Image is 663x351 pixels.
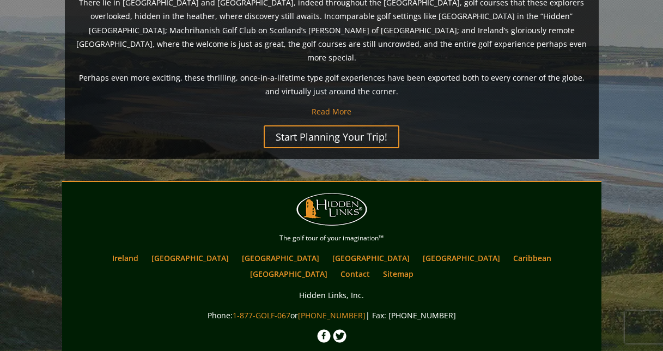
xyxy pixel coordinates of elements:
[264,125,399,148] a: Start Planning Your Trip!
[65,232,599,244] p: The golf tour of your imagination™
[65,288,599,302] p: Hidden Links, Inc.
[335,266,375,282] a: Contact
[333,329,346,343] img: Twitter
[327,250,415,266] a: [GEOGRAPHIC_DATA]
[378,266,419,282] a: Sitemap
[76,71,588,98] p: Perhaps even more exciting, these thrilling, once-in-a-lifetime type golf experiences have been e...
[417,250,506,266] a: [GEOGRAPHIC_DATA]
[317,329,331,343] img: Facebook
[65,308,599,322] p: Phone: or | Fax: [PHONE_NUMBER]
[298,310,366,320] a: [PHONE_NUMBER]
[508,250,557,266] a: Caribbean
[233,310,290,320] a: 1-877-GOLF-067
[236,250,325,266] a: [GEOGRAPHIC_DATA]
[107,250,144,266] a: Ireland
[245,266,333,282] a: [GEOGRAPHIC_DATA]
[312,106,351,117] a: Read More
[146,250,234,266] a: [GEOGRAPHIC_DATA]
